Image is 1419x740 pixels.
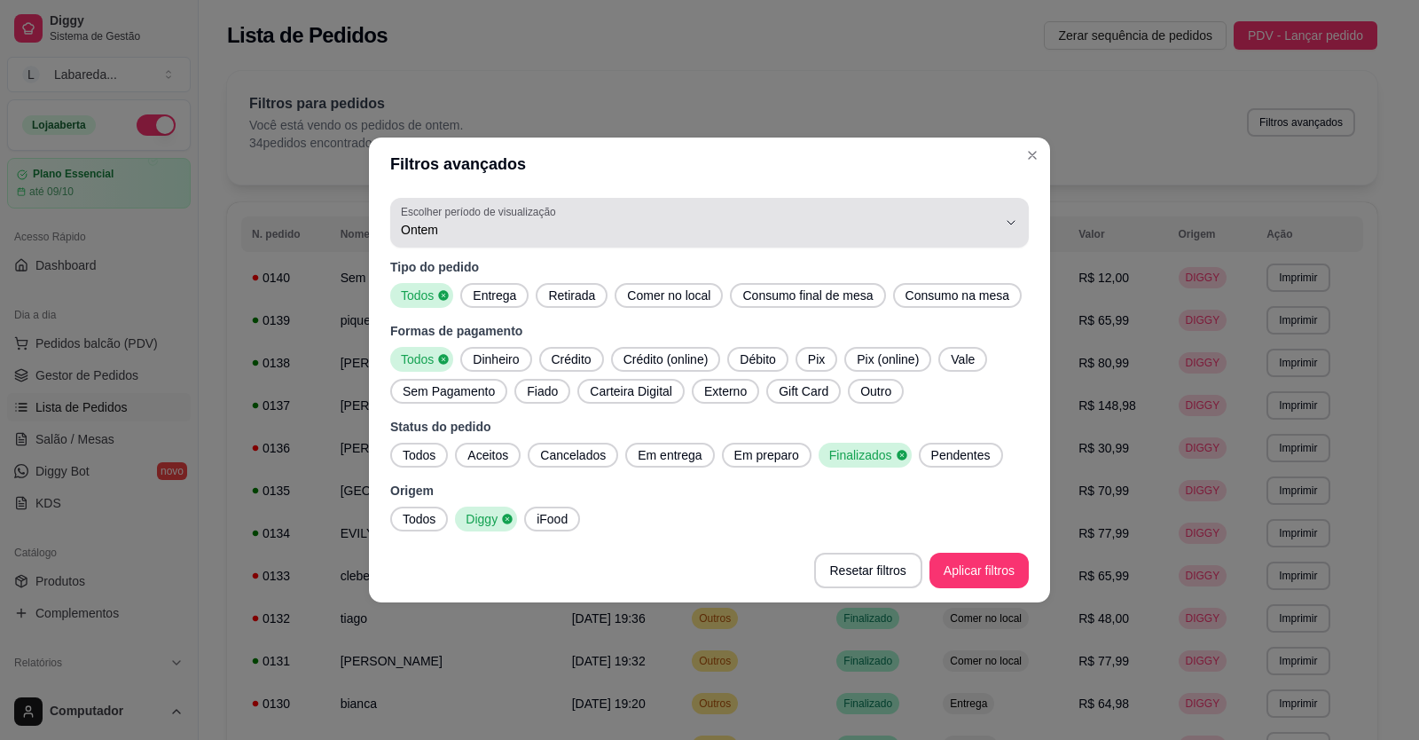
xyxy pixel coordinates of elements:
button: Aceitos [455,443,521,468]
span: Consumo final de mesa [735,287,880,304]
button: Crédito (online) [611,347,721,372]
button: Cancelados [528,443,618,468]
span: Todos [394,287,437,304]
span: Externo [697,382,754,400]
span: Dinheiro [466,350,526,368]
button: Pendentes [919,443,1003,468]
button: Consumo na mesa [893,283,1023,308]
button: Externo [692,379,759,404]
button: Fiado [514,379,570,404]
span: Em entrega [631,446,709,464]
header: Filtros avançados [369,138,1050,191]
span: Todos [396,510,443,528]
span: Todos [394,350,437,368]
span: Pendentes [924,446,998,464]
button: Dinheiro [460,347,531,372]
span: Retirada [541,287,602,304]
span: Cancelados [533,446,613,464]
button: Em entrega [625,443,714,468]
span: Fiado [520,382,565,400]
button: Retirada [536,283,608,308]
label: Escolher período de visualização [401,204,561,219]
span: Carteira Digital [583,382,679,400]
span: Débito [733,350,782,368]
button: Diggy [455,507,517,531]
p: Status do pedido [390,418,1029,436]
button: Vale [938,347,987,372]
p: Formas de pagamento [390,322,1029,340]
button: Entrega [460,283,529,308]
button: Escolher período de visualizaçãoOntem [390,198,1029,248]
button: Todos [390,347,453,372]
span: Ontem [401,221,997,239]
button: Aplicar filtros [929,553,1029,588]
button: iFood [524,507,580,531]
span: iFood [529,510,575,528]
button: Em preparo [722,443,811,468]
span: Entrega [466,287,523,304]
button: Todos [390,443,448,468]
button: Pix (online) [844,347,931,372]
span: Comer no local [620,287,717,304]
span: Pix [801,350,832,368]
span: Em preparo [727,446,806,464]
button: Crédito [539,347,604,372]
button: Gift Card [766,379,841,404]
span: Crédito [545,350,599,368]
span: Vale [944,350,982,368]
span: Outro [853,382,898,400]
span: Todos [396,446,443,464]
span: Aceitos [460,446,515,464]
span: Pix (online) [850,350,926,368]
p: Tipo do pedido [390,258,1029,276]
button: Carteira Digital [577,379,685,404]
span: Crédito (online) [616,350,716,368]
button: Consumo final de mesa [730,283,885,308]
button: Todos [390,507,448,531]
button: Sem Pagamento [390,379,507,404]
span: Gift Card [772,382,835,400]
button: Pix [796,347,837,372]
p: Origem [390,482,1029,500]
button: Débito [727,347,788,372]
button: Close [1018,141,1047,169]
span: Sem Pagamento [396,382,502,400]
button: Comer no local [615,283,723,308]
button: Outro [848,379,904,404]
button: Finalizados [819,443,912,468]
span: Finalizados [822,446,896,464]
span: Diggy [459,510,501,528]
button: Resetar filtros [814,553,922,588]
span: Consumo na mesa [898,287,1017,304]
button: Todos [390,283,453,308]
